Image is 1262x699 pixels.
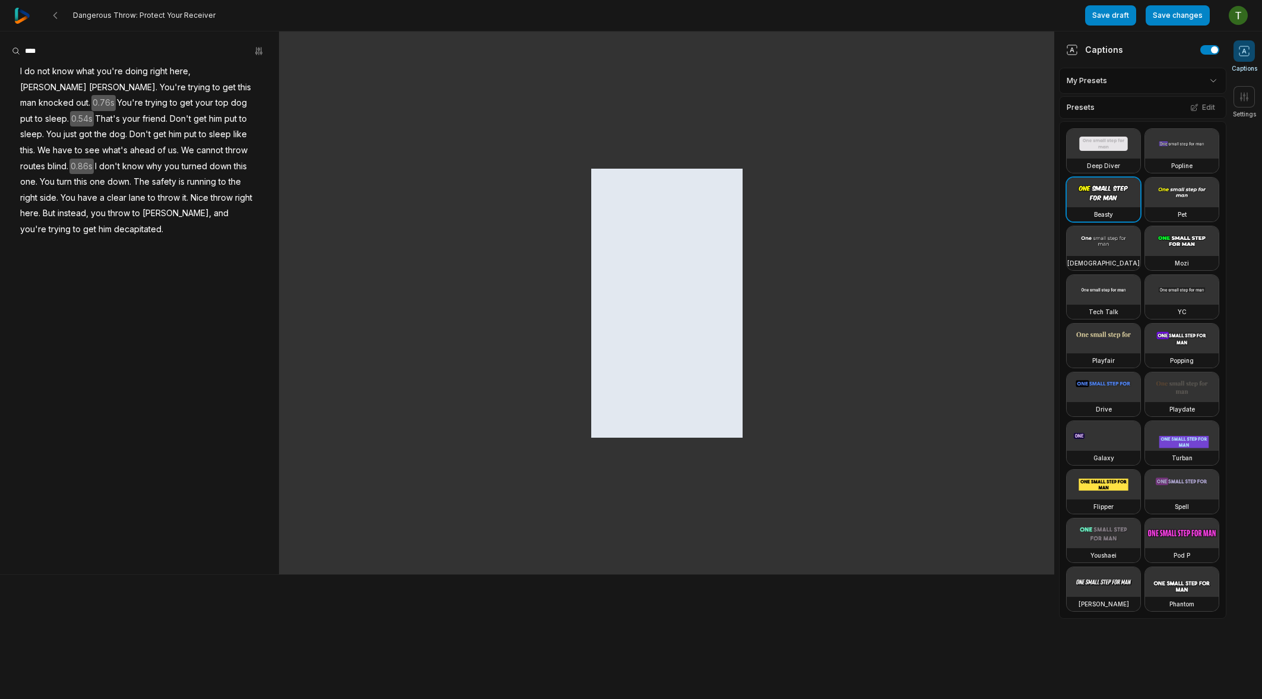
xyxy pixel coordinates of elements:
span: to [238,111,248,127]
span: see [84,143,101,159]
span: down. [106,174,132,190]
span: like [232,126,248,143]
span: here, [169,64,192,80]
span: instead, [56,205,90,222]
span: him [167,126,183,143]
span: him [97,222,113,238]
span: trying [187,80,211,96]
button: Settings [1233,86,1256,119]
h3: [PERSON_NAME] [1079,599,1129,609]
span: trying [144,95,169,111]
span: 0.86s [69,159,94,175]
h3: YC [1178,307,1187,317]
span: to [211,80,221,96]
span: you're [96,64,124,80]
span: You [39,174,56,190]
span: right [234,190,253,206]
span: and [213,205,230,222]
span: this [237,80,252,96]
span: Settings [1233,110,1256,119]
span: your [194,95,214,111]
span: put [19,111,34,127]
span: decapitated. [113,222,164,238]
span: 0.54s [70,111,94,127]
span: clear [106,190,128,206]
span: Don't [128,126,152,143]
span: do [23,64,36,80]
span: I [94,159,98,175]
span: get [152,126,167,143]
h3: Pet [1178,210,1187,219]
span: [PERSON_NAME]. [88,80,158,96]
span: sleep. [19,126,45,143]
button: Captions [1232,40,1257,73]
span: top [214,95,230,111]
span: sleep. [44,111,70,127]
img: reap [14,8,30,24]
span: know [51,64,75,80]
span: throw [157,190,181,206]
h3: Turban [1172,453,1193,463]
span: you [90,205,107,222]
h3: Popline [1171,161,1193,170]
span: what [75,64,96,80]
span: put [223,111,238,127]
span: blind. [46,159,69,175]
span: one [88,174,106,190]
span: cannot [195,143,224,159]
h3: [DEMOGRAPHIC_DATA] [1067,258,1140,268]
span: You're [116,95,144,111]
h3: Spell [1175,502,1189,511]
span: throw [107,205,131,222]
span: you're [19,222,47,238]
h3: Playfair [1092,356,1115,365]
span: turn [56,174,73,190]
span: got [78,126,93,143]
span: to [169,95,179,111]
button: Save changes [1146,5,1210,26]
span: a [99,190,106,206]
div: Presets [1059,96,1226,119]
span: here. [19,205,42,222]
span: is [177,174,186,190]
span: have [52,143,74,159]
span: Don't [169,111,192,127]
span: The [132,174,151,190]
span: the [227,174,242,190]
div: Captions [1066,43,1123,56]
span: out. [75,95,91,111]
span: We [36,143,52,159]
span: routes [19,159,46,175]
span: to [34,111,44,127]
span: knocked [37,95,75,111]
h3: Galaxy [1093,453,1114,463]
span: why [145,159,163,175]
span: We [180,143,195,159]
span: us. [167,143,180,159]
h3: Playdate [1169,404,1195,414]
span: to [217,174,227,190]
span: to [198,126,208,143]
span: you [163,159,180,175]
span: turned [180,159,208,175]
span: don't [98,159,121,175]
span: just [62,126,78,143]
span: Captions [1232,64,1257,73]
span: to [147,190,157,206]
span: one. [19,174,39,190]
h3: Youshaei [1090,551,1117,560]
span: your [121,111,141,127]
span: man [19,95,37,111]
span: But [42,205,56,222]
span: You [59,190,77,206]
div: My Presets [1059,68,1226,94]
span: Nice [189,190,210,206]
span: to [131,205,141,222]
span: sleep [208,126,232,143]
span: You're [158,80,187,96]
span: [PERSON_NAME] [19,80,88,96]
span: get [82,222,97,238]
span: throw [224,143,249,159]
span: friend. [141,111,169,127]
span: him [208,111,223,127]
